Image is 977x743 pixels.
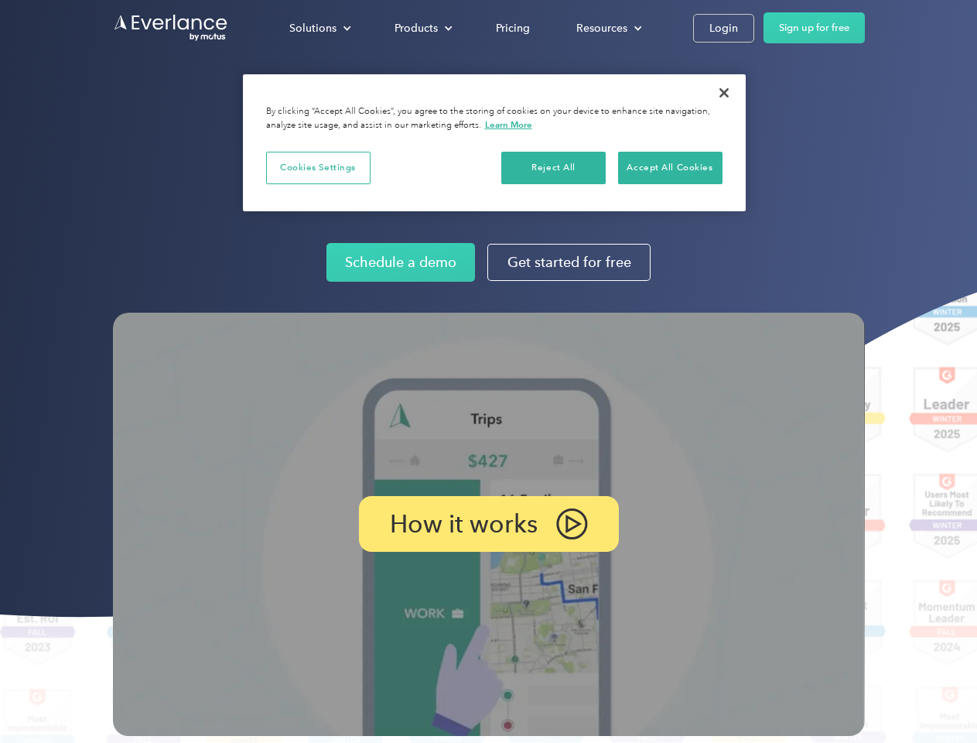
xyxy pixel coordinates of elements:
div: Solutions [289,19,336,38]
a: Pricing [480,15,545,42]
a: Sign up for free [763,12,865,43]
a: More information about your privacy, opens in a new tab [485,119,532,130]
div: Products [379,15,465,42]
div: Resources [561,15,654,42]
a: Schedule a demo [326,243,475,282]
a: Login [693,14,754,43]
div: Products [395,19,438,38]
div: Resources [576,19,627,38]
a: Go to homepage [113,13,229,43]
button: Reject All [501,152,606,184]
div: By clicking “Accept All Cookies”, you agree to the storing of cookies on your device to enhance s... [266,105,723,132]
button: Cookies Settings [266,152,371,184]
div: Login [709,19,738,38]
div: Privacy [243,74,746,211]
input: Submit [114,92,192,125]
div: Cookie banner [243,74,746,211]
button: Accept All Cookies [618,152,723,184]
a: Get started for free [487,244,651,281]
div: Solutions [274,15,364,42]
button: Close [707,76,741,110]
p: How it works [390,515,538,533]
div: Pricing [496,19,530,38]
